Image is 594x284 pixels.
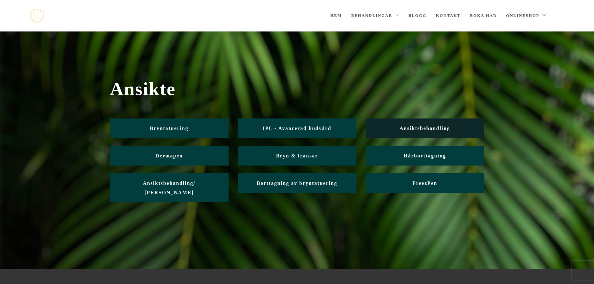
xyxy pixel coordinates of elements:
[150,126,189,131] span: Bryntatuering
[366,173,484,193] a: FreezPen
[413,181,437,186] span: FreezPen
[276,153,318,158] span: Bryn & fransar
[110,78,484,100] span: Ansikte
[156,153,183,158] span: Dermapen
[110,173,229,202] a: Ansiktsbehandling/ [PERSON_NAME]
[366,146,484,166] a: Hårborttagning
[257,181,337,186] span: Borttagning av bryntatuering
[30,9,44,23] a: mjstudio mjstudio mjstudio
[238,118,356,138] a: IPL - Avancerad hudvård
[238,173,356,193] a: Borttagning av bryntatuering
[399,126,450,131] span: Ansiktsbehandling
[143,181,196,195] span: Ansiktsbehandling/ [PERSON_NAME]
[366,118,484,138] a: Ansiktsbehandling
[238,146,356,166] a: Bryn & fransar
[110,146,229,166] a: Dermapen
[110,118,229,138] a: Bryntatuering
[263,126,331,131] span: IPL - Avancerad hudvård
[30,9,44,23] img: mjstudio
[403,153,446,158] span: Hårborttagning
